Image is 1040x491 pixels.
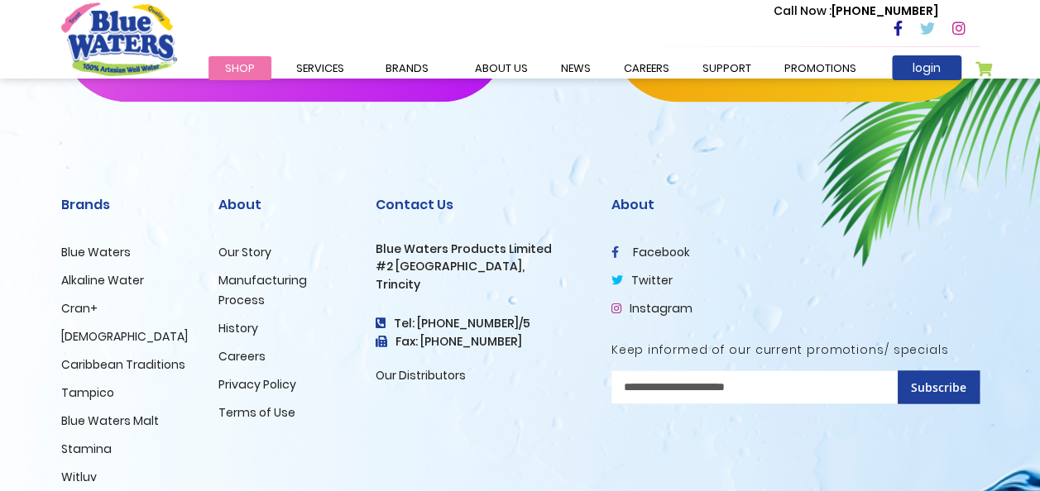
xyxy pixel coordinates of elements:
[611,300,693,317] a: Instagram
[376,317,587,331] h4: Tel: [PHONE_NUMBER]/5
[61,197,194,212] h2: Brands
[611,343,980,357] h5: Keep informed of our current promotions/ specials
[376,335,587,349] h3: Fax: [PHONE_NUMBER]
[61,441,112,457] a: Stamina
[218,244,271,260] a: Our Story
[218,376,296,393] a: Privacy Policy
[376,197,587,212] h2: Contact Us
[61,384,114,401] a: Tampico
[61,300,98,317] a: Cran+
[376,278,587,292] h3: Trincity
[458,56,544,80] a: about us
[61,272,144,288] a: Alkaline Water
[61,328,188,345] a: [DEMOGRAPHIC_DATA]
[218,197,351,212] h2: About
[218,272,307,308] a: Manufacturing Process
[686,56,768,80] a: support
[376,242,587,256] h3: Blue Waters Products Limited
[225,60,255,76] span: Shop
[218,348,266,365] a: Careers
[774,2,938,20] p: [PHONE_NUMBER]
[544,56,607,80] a: News
[61,2,177,75] a: store logo
[607,56,686,80] a: careers
[61,356,185,373] a: Caribbean Traditions
[376,367,466,384] a: Our Distributors
[218,404,295,421] a: Terms of Use
[611,244,690,260] a: facebook
[898,370,980,403] button: Subscribe
[296,60,344,76] span: Services
[911,379,966,395] span: Subscribe
[611,197,980,212] h2: About
[61,412,159,429] a: Blue Waters Malt
[61,469,97,485] a: Witluv
[376,260,587,274] h3: #2 [GEOGRAPHIC_DATA],
[611,272,673,288] a: twitter
[61,244,131,260] a: Blue Waters
[774,2,832,19] span: Call Now :
[892,55,961,80] a: login
[218,320,258,336] a: History
[768,56,873,80] a: Promotions
[386,60,429,76] span: Brands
